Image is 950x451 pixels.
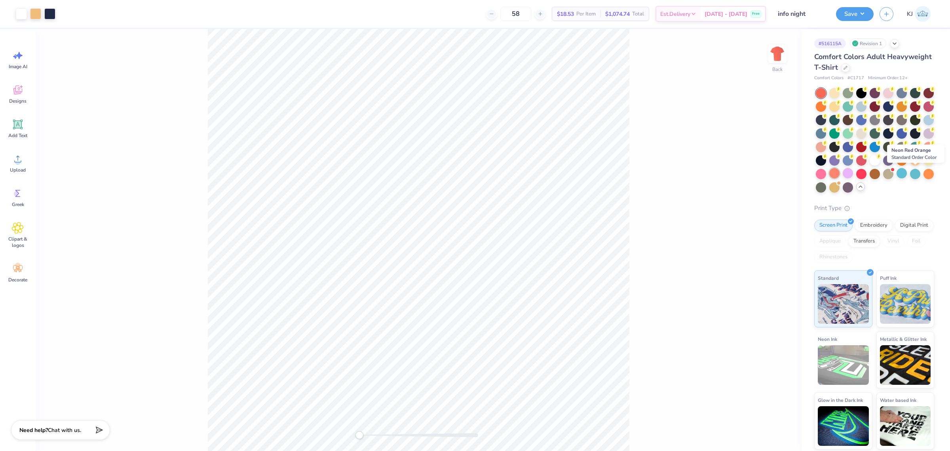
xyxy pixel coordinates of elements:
[850,38,886,48] div: Revision 1
[891,154,937,161] span: Standard Order Color
[880,396,916,404] span: Water based Ink
[818,284,869,324] img: Standard
[769,46,785,62] img: Back
[605,10,630,18] span: $1,074.74
[8,277,27,283] span: Decorate
[632,10,644,18] span: Total
[882,235,904,247] div: Vinyl
[814,38,846,48] div: # 516115A
[818,335,837,343] span: Neon Ink
[772,66,783,73] div: Back
[868,75,908,82] span: Minimum Order: 12 +
[705,10,747,18] span: [DATE] - [DATE]
[907,235,925,247] div: Foil
[814,75,844,82] span: Comfort Colors
[48,426,81,434] span: Chat with us.
[855,220,893,231] div: Embroidery
[895,220,933,231] div: Digital Print
[880,406,931,446] img: Water based Ink
[880,274,897,282] span: Puff Ink
[814,220,853,231] div: Screen Print
[814,251,853,263] div: Rhinestones
[915,6,931,22] img: Kendra Jingco
[818,396,863,404] span: Glow in the Dark Ink
[887,145,944,163] div: Neon Red Orange
[903,6,934,22] a: KJ
[814,204,934,213] div: Print Type
[814,235,846,247] div: Applique
[8,132,27,139] span: Add Text
[772,6,830,22] input: Untitled Design
[880,284,931,324] img: Puff Ink
[557,10,574,18] span: $18.53
[752,11,760,17] span: Free
[818,406,869,446] img: Glow in the Dark Ink
[880,335,927,343] span: Metallic & Glitter Ink
[847,75,864,82] span: # C1717
[818,274,839,282] span: Standard
[9,63,27,70] span: Image AI
[355,431,363,439] div: Accessibility label
[814,52,932,72] span: Comfort Colors Adult Heavyweight T-Shirt
[10,167,26,173] span: Upload
[818,345,869,385] img: Neon Ink
[907,10,913,19] span: KJ
[500,7,531,21] input: – –
[660,10,690,18] span: Est. Delivery
[880,345,931,385] img: Metallic & Glitter Ink
[848,235,880,247] div: Transfers
[836,7,874,21] button: Save
[9,98,27,104] span: Designs
[12,201,24,208] span: Greek
[19,426,48,434] strong: Need help?
[576,10,596,18] span: Per Item
[5,236,31,248] span: Clipart & logos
